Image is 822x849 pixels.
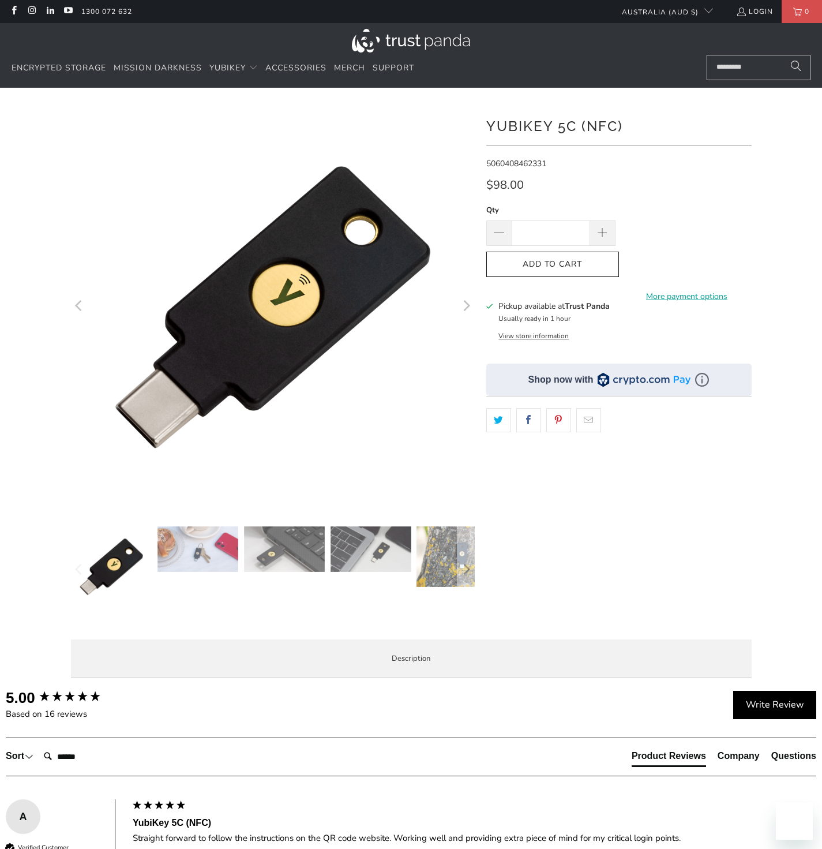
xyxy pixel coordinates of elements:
span: $98.00 [486,177,524,193]
a: Share this on Pinterest [546,408,571,432]
label: Description [71,639,752,678]
img: YubiKey 5C (NFC) - Trust Panda [244,526,325,572]
button: Search [782,55,810,80]
div: 5.00 star rating [38,690,102,705]
a: Trust Panda Australia on Facebook [9,7,18,16]
div: YubiKey 5C (NFC) [133,817,816,829]
a: Login [736,5,773,18]
div: Product Reviews [632,750,706,762]
div: Overall product rating out of 5: 5.00 [6,687,127,708]
iframe: Button to launch messaging window [776,803,813,840]
span: 5060408462331 [486,158,546,169]
a: Accessories [265,55,326,82]
span: YubiKey [209,62,246,73]
a: Trust Panda Australia on LinkedIn [45,7,55,16]
a: Encrypted Storage [12,55,106,82]
span: Add to Cart [498,260,607,270]
label: Qty [486,204,615,216]
img: YubiKey 5C (NFC) - Trust Panda [157,526,238,572]
div: Shop now with [528,373,594,386]
a: Mission Darkness [114,55,202,82]
div: 5.00 [6,687,35,708]
a: Merch [334,55,365,82]
div: Based on 16 reviews [6,708,127,720]
a: Trust Panda Australia on YouTube [63,7,73,16]
a: Trust Panda Australia on Instagram [27,7,36,16]
span: Encrypted Storage [12,62,106,73]
button: Previous [70,526,89,613]
div: 5 star rating [132,799,186,813]
div: Sort [6,750,33,762]
div: Questions [771,750,816,762]
img: YubiKey 5C (NFC) - Trust Panda [71,526,152,607]
a: Email this to a friend [576,408,601,432]
b: Trust Panda [565,301,610,312]
button: Next [457,105,475,509]
span: Mission Darkness [114,62,202,73]
button: Add to Cart [486,252,619,278]
div: Company [718,750,760,762]
img: YubiKey 5C (NFC) - Trust Panda [416,526,497,587]
button: Next [457,526,475,613]
span: Accessories [265,62,326,73]
div: Reviews Tabs [632,750,816,773]
button: Previous [70,105,89,509]
h1: YubiKey 5C (NFC) [486,114,752,137]
div: Straight forward to follow the instructions on the QR code website. Working well and providing ex... [133,832,816,844]
a: More payment options [622,290,752,303]
span: Support [373,62,414,73]
input: Search [39,745,132,768]
small: Usually ready in 1 hour [498,314,570,323]
h3: Pickup available at [498,300,610,312]
a: Share this on Facebook [516,408,541,432]
img: Trust Panda Australia [352,29,470,53]
a: YubiKey 5C (NFC) - Trust Panda [71,105,475,509]
nav: Translation missing: en.navigation.header.main_nav [12,55,414,82]
div: A [6,808,40,825]
span: Merch [334,62,365,73]
a: Share this on Twitter [486,408,511,432]
input: Search... [707,55,810,80]
summary: YubiKey [209,55,258,82]
a: 1300 072 632 [81,5,132,18]
div: Write Review [733,691,816,720]
button: View store information [498,331,569,341]
a: Support [373,55,414,82]
img: YubiKey 5C (NFC) - Trust Panda [331,526,411,572]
